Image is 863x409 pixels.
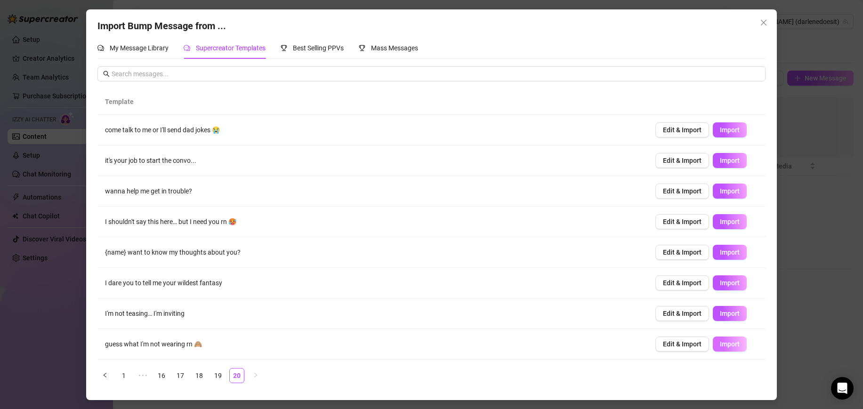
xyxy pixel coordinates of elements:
a: 20 [230,369,244,383]
button: left [97,368,113,383]
a: 16 [154,369,169,383]
span: Edit & Import [663,340,702,348]
span: Best Selling PPVs [293,44,344,52]
button: Import [713,306,747,321]
span: Import Bump Message from ... [97,20,226,32]
td: I'm not teasing… I'm inviting [97,298,647,329]
span: search [103,71,110,77]
span: trophy [281,45,287,51]
button: Edit & Import [655,337,709,352]
span: Edit & Import [663,218,702,225]
li: 1 [116,368,131,383]
button: Import [713,214,747,229]
span: right [253,372,258,378]
td: I shouldn't say this here… but I need you rn 🥵 [97,207,647,237]
li: Previous 5 Pages [135,368,150,383]
span: Import [720,279,740,287]
button: Edit & Import [655,184,709,199]
span: Close [756,19,771,26]
button: Import [713,275,747,290]
button: Edit & Import [655,306,709,321]
th: Template [97,89,647,115]
li: Next Page [248,368,263,383]
span: comment [184,45,190,51]
span: Supercreator Templates [196,44,266,52]
span: comment [97,45,104,51]
span: Import [720,187,740,195]
span: left [102,372,108,378]
button: Import [713,184,747,199]
button: right [248,368,263,383]
li: 20 [229,368,244,383]
span: Edit & Import [663,279,702,287]
span: Mass Messages [371,44,418,52]
td: guess what I'm not wearing rn 🙈 [97,329,647,360]
span: ••• [135,368,150,383]
button: Close [756,15,771,30]
button: Edit & Import [655,122,709,137]
button: Edit & Import [655,275,709,290]
span: Edit & Import [663,310,702,317]
a: 1 [117,369,131,383]
span: Import [720,310,740,317]
span: Import [720,340,740,348]
li: 16 [154,368,169,383]
input: Search messages... [112,69,759,79]
button: Import [713,245,747,260]
span: Import [720,126,740,134]
div: Open Intercom Messenger [831,377,854,400]
span: Edit & Import [663,157,702,164]
button: Edit & Import [655,153,709,168]
span: Edit & Import [663,187,702,195]
button: Import [713,122,747,137]
a: 18 [192,369,206,383]
button: Edit & Import [655,214,709,229]
span: Edit & Import [663,249,702,256]
span: trophy [359,45,365,51]
a: 19 [211,369,225,383]
span: Import [720,249,740,256]
td: come talk to me or I'll send dad jokes 😭 [97,115,647,145]
li: Previous Page [97,368,113,383]
span: Edit & Import [663,126,702,134]
td: wanna help me get in trouble? [97,176,647,207]
td: {name} want to know my thoughts about you? [97,237,647,268]
li: 17 [173,368,188,383]
button: Import [713,337,747,352]
a: 17 [173,369,187,383]
span: Import [720,218,740,225]
span: Import [720,157,740,164]
button: Edit & Import [655,245,709,260]
td: you have no idea how wet I am rn [97,360,647,390]
button: Import [713,153,747,168]
td: it's your job to start the convo... [97,145,647,176]
li: 19 [210,368,226,383]
li: 18 [192,368,207,383]
span: close [760,19,767,26]
span: My Message Library [110,44,169,52]
td: I dare you to tell me your wildest fantasy [97,268,647,298]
